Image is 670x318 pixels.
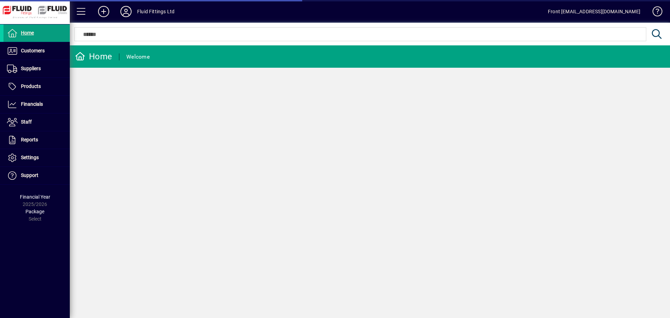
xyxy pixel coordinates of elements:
a: Reports [3,131,70,149]
div: Home [75,51,112,62]
span: Settings [21,155,39,160]
a: Financials [3,96,70,113]
span: Products [21,83,41,89]
div: Front [EMAIL_ADDRESS][DOMAIN_NAME] [548,6,640,17]
a: Products [3,78,70,95]
button: Add [92,5,115,18]
span: Customers [21,48,45,53]
div: Welcome [126,51,150,62]
span: Reports [21,137,38,142]
span: Suppliers [21,66,41,71]
a: Suppliers [3,60,70,77]
span: Package [25,209,44,214]
button: Profile [115,5,137,18]
span: Financials [21,101,43,107]
span: Financial Year [20,194,50,200]
a: Customers [3,42,70,60]
a: Staff [3,113,70,131]
div: Fluid Fittings Ltd [137,6,174,17]
span: Staff [21,119,32,125]
a: Settings [3,149,70,167]
a: Support [3,167,70,184]
a: Knowledge Base [647,1,661,24]
span: Support [21,172,38,178]
span: Home [21,30,34,36]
